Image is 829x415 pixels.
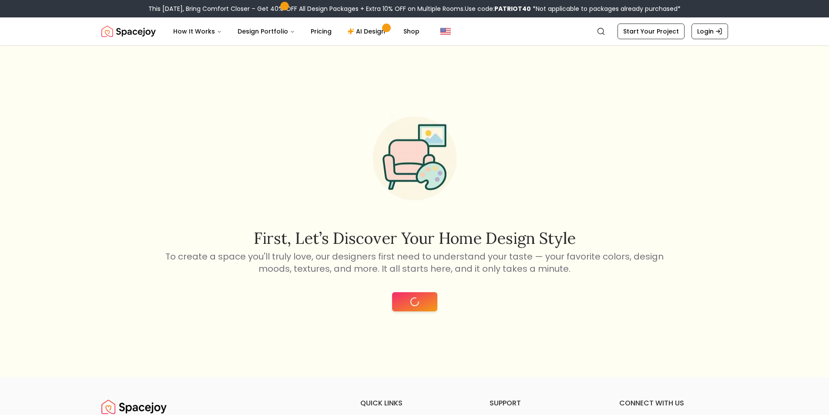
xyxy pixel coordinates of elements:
nav: Global [101,17,728,45]
h6: connect with us [619,398,728,408]
span: *Not applicable to packages already purchased* [531,4,681,13]
a: Shop [396,23,426,40]
h6: support [490,398,598,408]
button: How It Works [166,23,229,40]
div: This [DATE], Bring Comfort Closer – Get 40% OFF All Design Packages + Extra 10% OFF on Multiple R... [148,4,681,13]
h2: First, let’s discover your home design style [164,229,665,247]
img: Spacejoy Logo [101,23,156,40]
a: Start Your Project [618,24,685,39]
button: Design Portfolio [231,23,302,40]
img: United States [440,26,451,37]
a: Pricing [304,23,339,40]
nav: Main [166,23,426,40]
h6: quick links [360,398,469,408]
p: To create a space you'll truly love, our designers first need to understand your taste — your fav... [164,250,665,275]
img: Start Style Quiz Illustration [359,103,470,214]
a: Login [691,24,728,39]
span: Use code: [465,4,531,13]
a: Spacejoy [101,23,156,40]
a: AI Design [340,23,395,40]
b: PATRIOT40 [494,4,531,13]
